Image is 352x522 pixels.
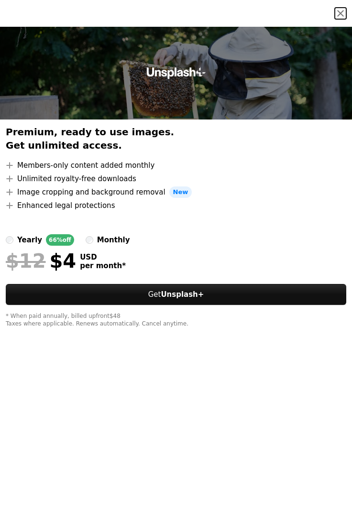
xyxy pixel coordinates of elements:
li: Members-only content added monthly [6,160,346,171]
input: monthly [86,236,93,244]
li: Image cropping and background removal [6,186,346,198]
h2: Premium, ready to use images. Get unlimited access. [6,125,346,152]
strong: Unsplash+ [161,290,204,299]
span: New [169,186,192,198]
div: monthly [97,234,130,246]
a: GetUnsplash+ [6,284,346,305]
li: Unlimited royalty-free downloads [6,173,346,185]
input: yearly66%off [6,236,13,244]
div: yearly [17,234,42,246]
div: 66% off [46,234,74,246]
li: Enhanced legal protections [6,200,346,211]
span: $12 [6,250,46,272]
span: USD [80,253,126,261]
div: * When paid annually, billed upfront $48 Taxes where applicable. Renews automatically. Cancel any... [6,313,346,328]
div: $4 [6,250,76,272]
span: per month * [80,261,126,270]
